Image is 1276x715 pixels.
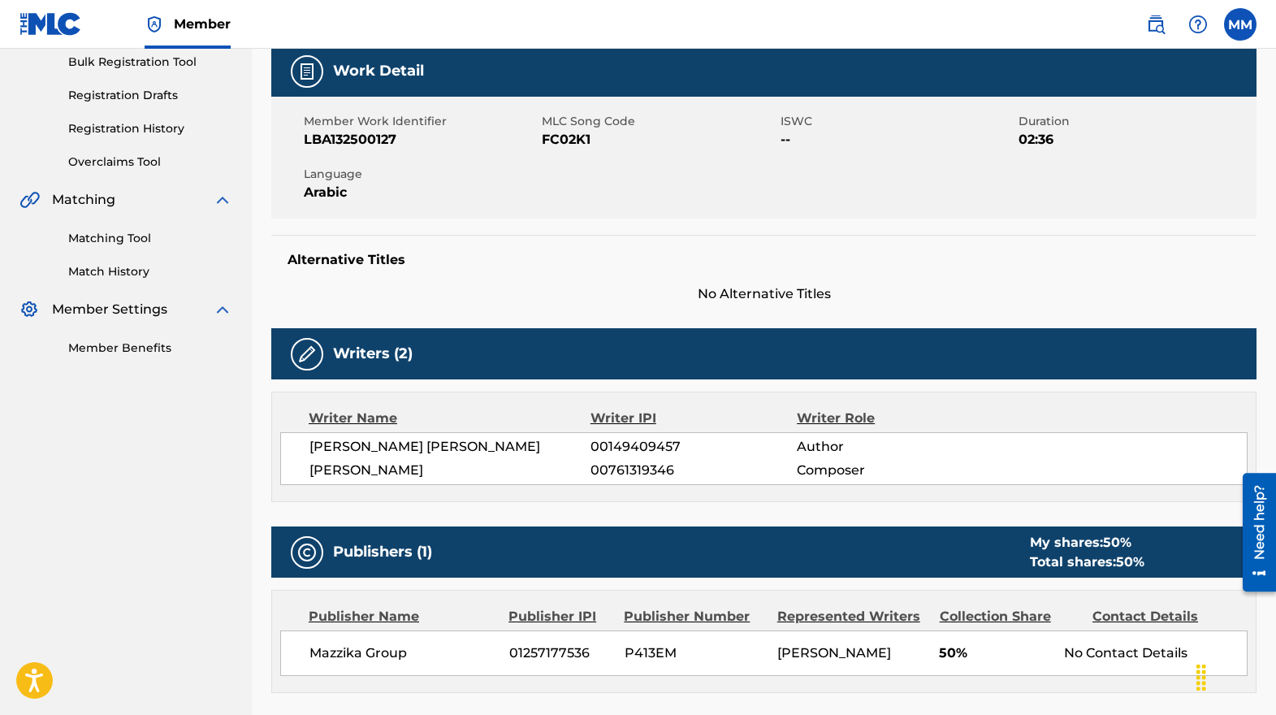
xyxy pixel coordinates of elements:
[309,461,590,480] span: [PERSON_NAME]
[19,12,82,36] img: MLC Logo
[797,437,984,457] span: Author
[1140,8,1172,41] a: Public Search
[1030,533,1144,552] div: My shares:
[297,62,317,81] img: Work Detail
[309,437,590,457] span: [PERSON_NAME] [PERSON_NAME]
[777,645,891,661] span: [PERSON_NAME]
[68,54,232,71] a: Bulk Registration Tool
[542,130,776,149] span: FC02K1
[213,300,232,319] img: expand
[590,437,797,457] span: 00149409457
[304,130,538,149] span: LBA132500127
[590,409,797,428] div: Writer IPI
[1092,607,1233,626] div: Contact Details
[145,15,164,34] img: Top Rightsholder
[309,607,496,626] div: Publisher Name
[939,643,1051,663] span: 50%
[625,643,765,663] span: P413EM
[304,183,538,202] span: Arabic
[1188,15,1208,34] img: help
[309,409,590,428] div: Writer Name
[52,300,167,319] span: Member Settings
[304,113,538,130] span: Member Work Identifier
[1146,15,1166,34] img: search
[1019,130,1252,149] span: 02:36
[797,461,984,480] span: Composer
[309,643,497,663] span: Mazzika Group
[297,543,317,562] img: Publishers
[68,230,232,247] a: Matching Tool
[297,344,317,364] img: Writers
[1188,653,1214,702] div: Drag
[68,154,232,171] a: Overclaims Tool
[1103,535,1131,550] span: 50 %
[333,543,432,561] h5: Publishers (1)
[271,284,1257,304] span: No Alternative Titles
[1019,113,1252,130] span: Duration
[797,409,984,428] div: Writer Role
[940,607,1080,626] div: Collection Share
[68,120,232,137] a: Registration History
[1195,637,1276,715] iframe: Chat Widget
[333,344,413,363] h5: Writers (2)
[1224,8,1257,41] div: User Menu
[1064,643,1247,663] div: No Contact Details
[1030,552,1144,572] div: Total shares:
[304,166,538,183] span: Language
[68,340,232,357] a: Member Benefits
[333,62,424,80] h5: Work Detail
[781,113,1014,130] span: ISWC
[19,190,40,210] img: Matching
[781,130,1014,149] span: --
[213,190,232,210] img: expand
[68,263,232,280] a: Match History
[508,607,612,626] div: Publisher IPI
[1231,467,1276,598] iframe: Resource Center
[68,87,232,104] a: Registration Drafts
[52,190,115,210] span: Matching
[174,15,231,33] span: Member
[542,113,776,130] span: MLC Song Code
[1182,8,1214,41] div: Help
[509,643,612,663] span: 01257177536
[1116,554,1144,570] span: 50 %
[19,300,39,319] img: Member Settings
[590,461,797,480] span: 00761319346
[624,607,764,626] div: Publisher Number
[288,252,1240,268] h5: Alternative Titles
[777,607,928,626] div: Represented Writers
